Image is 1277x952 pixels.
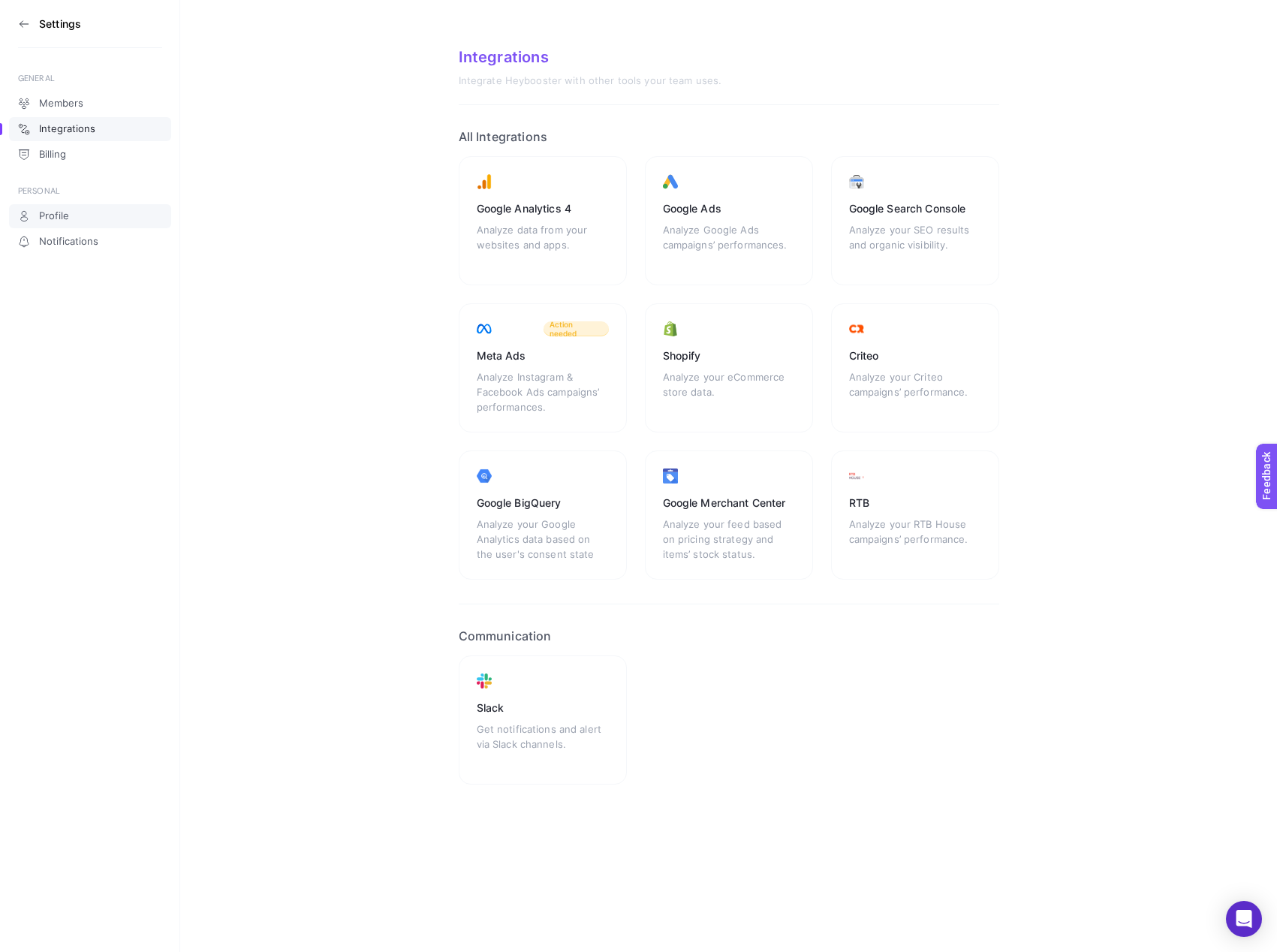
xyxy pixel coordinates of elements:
[1226,901,1262,937] div: Open Intercom Messenger
[39,18,81,30] h3: Settings
[477,517,609,562] div: Analyze your Google Analytics data based on the user's consent state
[550,320,603,338] span: Action needed
[477,700,609,716] div: Slack
[663,369,795,414] div: Analyze your eCommerce store data.
[459,75,999,87] div: Integrate Heybooster with other tools your team uses.
[849,517,981,562] div: Analyze your RTB House campaigns’ performance.
[9,5,57,17] span: Feedback
[18,185,162,197] div: PERSONAL
[477,222,609,267] div: Analyze data from your websites and apps.
[9,230,171,254] a: Notifications
[39,149,66,161] span: Billing
[477,201,609,216] div: Google Analytics 4
[477,722,609,767] div: Get notifications and alert via Slack channels.
[663,201,795,216] div: Google Ads
[849,348,981,363] div: Criteo
[9,117,171,141] a: Integrations
[39,210,69,222] span: Profile
[39,236,98,248] span: Notifications
[459,628,999,643] h2: Communication
[459,129,999,144] h2: All Integrations
[18,72,162,84] div: GENERAL
[9,204,171,228] a: Profile
[849,496,981,511] div: RTB
[9,143,171,167] a: Billing
[477,369,609,414] div: Analyze Instagram & Facebook Ads campaigns’ performances.
[849,201,981,216] div: Google Search Console
[39,98,83,110] span: Members
[477,496,609,511] div: Google BigQuery
[477,348,609,363] div: Meta Ads
[9,92,171,116] a: Members
[39,123,95,135] span: Integrations
[663,496,795,511] div: Google Merchant Center
[459,48,999,66] div: Integrations
[849,369,981,414] div: Analyze your Criteo campaigns’ performance.
[849,222,981,267] div: Analyze your SEO results and organic visibility.
[663,517,795,562] div: Analyze your feed based on pricing strategy and items’ stock status.
[663,348,795,363] div: Shopify
[663,222,795,267] div: Analyze Google Ads campaigns’ performances.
